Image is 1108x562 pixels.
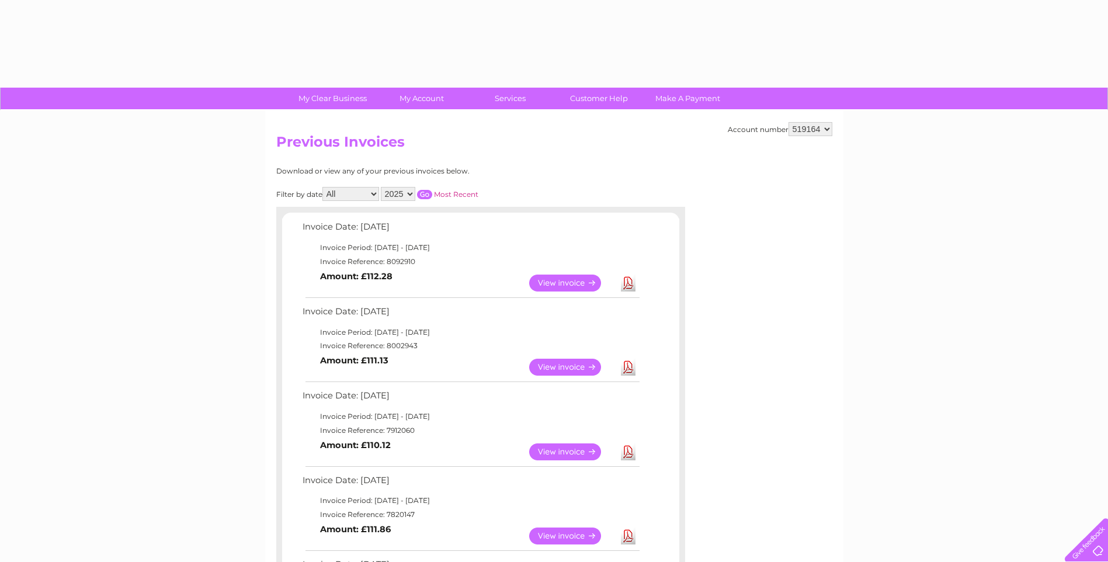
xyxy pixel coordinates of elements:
[320,524,391,535] b: Amount: £111.86
[434,190,478,199] a: Most Recent
[728,122,832,136] div: Account number
[276,187,583,201] div: Filter by date
[300,424,641,438] td: Invoice Reference: 7912060
[300,325,641,339] td: Invoice Period: [DATE] - [DATE]
[320,355,388,366] b: Amount: £111.13
[621,359,635,376] a: Download
[621,275,635,292] a: Download
[462,88,558,109] a: Services
[300,388,641,410] td: Invoice Date: [DATE]
[300,339,641,353] td: Invoice Reference: 8002943
[300,219,641,241] td: Invoice Date: [DATE]
[529,528,615,544] a: View
[529,275,615,292] a: View
[300,255,641,269] td: Invoice Reference: 8092910
[320,271,393,282] b: Amount: £112.28
[300,473,641,494] td: Invoice Date: [DATE]
[284,88,381,109] a: My Clear Business
[276,134,832,156] h2: Previous Invoices
[300,410,641,424] td: Invoice Period: [DATE] - [DATE]
[529,359,615,376] a: View
[621,528,635,544] a: Download
[320,440,391,450] b: Amount: £110.12
[300,508,641,522] td: Invoice Reference: 7820147
[276,167,583,175] div: Download or view any of your previous invoices below.
[373,88,470,109] a: My Account
[529,443,615,460] a: View
[300,241,641,255] td: Invoice Period: [DATE] - [DATE]
[300,494,641,508] td: Invoice Period: [DATE] - [DATE]
[551,88,647,109] a: Customer Help
[621,443,635,460] a: Download
[300,304,641,325] td: Invoice Date: [DATE]
[640,88,736,109] a: Make A Payment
